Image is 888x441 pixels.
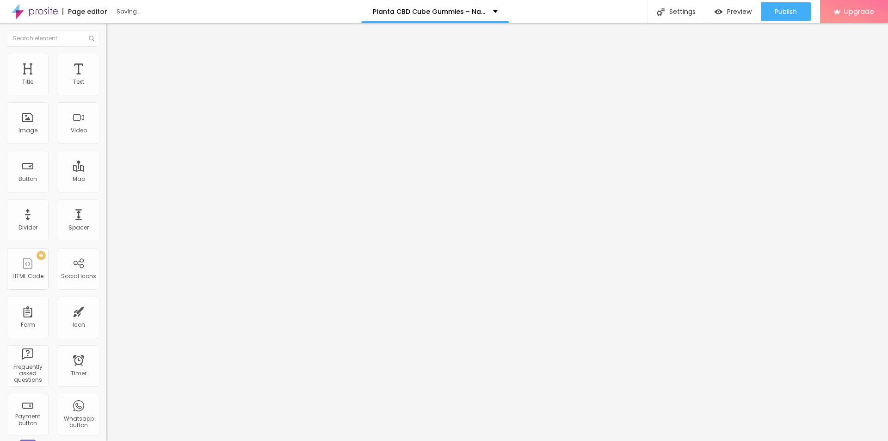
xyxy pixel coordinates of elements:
div: Social Icons [61,273,96,280]
p: Planta CBD Cube Gummies – Natural Stress & Pain Relief [373,8,486,15]
div: Image [18,127,37,134]
span: Publish [775,8,797,15]
div: Form [21,322,35,328]
img: Icone [89,36,94,41]
div: Divider [18,224,37,231]
span: Preview [727,8,752,15]
div: Video [71,127,87,134]
span: Upgrade [844,7,874,15]
img: view-1.svg [715,8,722,16]
input: Search element [7,30,99,47]
div: Payment button [9,413,46,427]
div: Page editor [62,8,107,15]
button: Publish [761,2,811,21]
div: Button [18,176,37,182]
div: Whatsapp button [60,416,97,429]
button: Preview [705,2,761,21]
iframe: Editor [106,23,888,441]
div: Spacer [68,224,89,231]
div: Title [22,79,33,85]
div: Saving... [117,9,223,14]
div: Timer [71,370,86,377]
div: Map [73,176,85,182]
div: Text [73,79,84,85]
div: Icon [73,322,85,328]
img: Icone [657,8,665,16]
div: Frequently asked questions [9,364,46,384]
div: HTML Code [12,273,43,280]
